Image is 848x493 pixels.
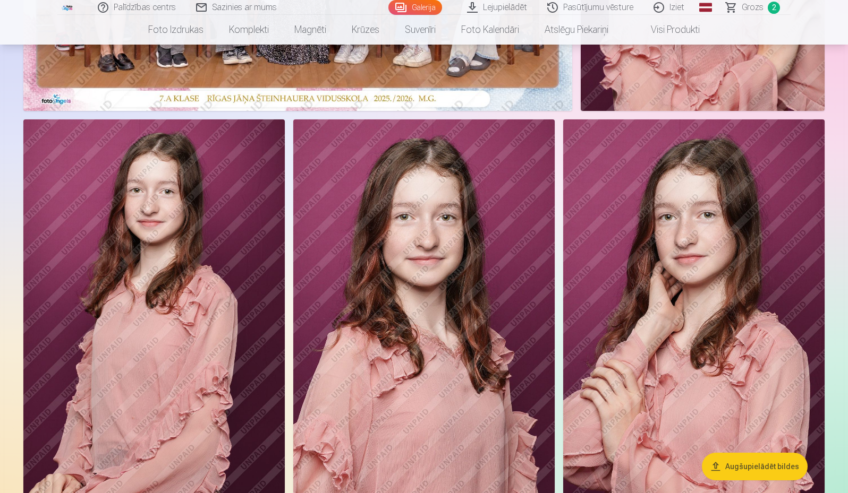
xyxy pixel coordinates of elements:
[282,15,339,45] a: Magnēti
[621,15,713,45] a: Visi produkti
[448,15,532,45] a: Foto kalendāri
[702,453,808,480] button: Augšupielādēt bildes
[339,15,392,45] a: Krūzes
[135,15,216,45] a: Foto izdrukas
[532,15,621,45] a: Atslēgu piekariņi
[392,15,448,45] a: Suvenīri
[768,2,780,14] span: 2
[62,4,73,11] img: /fa1
[742,1,764,14] span: Grozs
[216,15,282,45] a: Komplekti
